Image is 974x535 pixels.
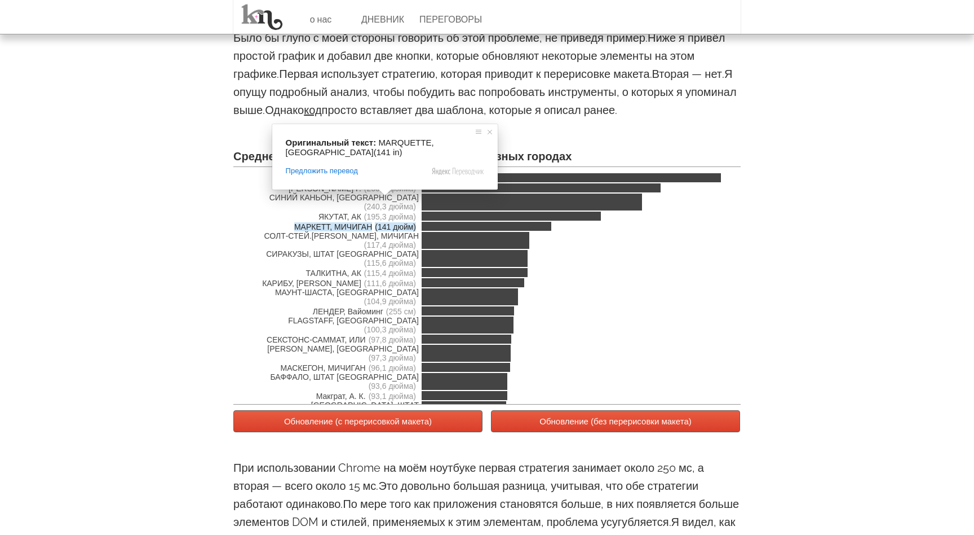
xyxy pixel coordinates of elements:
[364,212,416,221] ya-tr-span: (195,3 дюйма)
[269,193,419,202] ya-tr-span: СИНИЙ КАНЬОН, [GEOGRAPHIC_DATA]
[233,479,698,511] ya-tr-span: Это довольно большая разница, учитывая, что обе стратегии работают одинаково.
[318,212,361,221] ya-tr-span: ЯКУТАТ, АК
[265,103,304,117] ya-tr-span: Однако
[369,353,416,362] ya-tr-span: (97,3 дюйма)
[369,363,416,372] ya-tr-span: (96,1 дюйма)
[364,240,416,249] ya-tr-span: (117,4 дюйма)
[233,31,648,45] ya-tr-span: Было бы глупо с моей стороны говорить об этой проблеме, не приведя пример.
[312,231,419,240] ya-tr-span: [PERSON_NAME], МИЧИГАН
[313,307,383,316] ya-tr-span: ЛЕНДЕР, Вайоминг
[286,138,436,157] span: MARQUETTE, [GEOGRAPHIC_DATA](141 in)
[364,202,416,211] ya-tr-span: (240,3 дюйма)
[286,166,358,176] span: Предложить перевод
[267,344,419,353] ya-tr-span: [PERSON_NAME], [GEOGRAPHIC_DATA]
[322,103,618,117] ya-tr-span: просто вставляет два шаблона, которые я описал ранее.
[286,138,377,147] span: Оригинальный текст:
[233,497,739,529] ya-tr-span: По мере того как приложения становятся больше, в них появляется больше элементов DOM и стилей, пр...
[279,67,652,81] ya-tr-span: Первая использует стратегию, которая приводит к перерисовке макета.
[284,416,432,426] ya-tr-span: Обновление (с перерисовкой макета)
[233,67,737,117] ya-tr-span: Я опущу подробный анализ, чтобы побудить вас попробовать инструменты, о которых я упоминал выше.
[364,258,416,267] ya-tr-span: (115,6 дюйма)
[369,392,416,401] ya-tr-span: (93,1 дюйма)
[306,269,361,278] ya-tr-span: ТАЛКИТНА, АК
[652,67,724,81] ya-tr-span: Вторая — нет.
[310,14,332,25] ya-tr-span: о нас
[288,316,419,325] ya-tr-span: FLAGSTAFF, [GEOGRAPHIC_DATA]
[233,150,572,163] ya-tr-span: Среднее количество осадков в виде снега в разных городах
[266,249,419,258] ya-tr-span: СИРАКУЗЫ, ШТАТ [GEOGRAPHIC_DATA]
[364,297,416,306] ya-tr-span: (104,9 дюйма)
[294,222,372,231] ya-tr-span: МАРКЕТТ, МИЧИГАН
[364,279,416,288] ya-tr-span: (111,6 дюйма)
[375,222,416,231] ya-tr-span: (141 дюйм)
[281,363,366,372] ya-tr-span: МАСКЕГОН, МИЧИГАН
[233,31,725,81] ya-tr-span: Ниже я привёл простой график и добавил две кнопки, которые обновляют некоторые элементы на этом г...
[233,461,704,493] ya-tr-span: При использовании Chrome на моём ноутбуке первая стратегия занимает около 250 мс, а вторая — всег...
[369,381,416,391] ya-tr-span: (93,6 дюйма)
[267,335,366,344] ya-tr-span: СЕКСТОНС-САММАТ, ИЛИ
[386,307,416,316] ya-tr-span: (255 см)
[369,335,416,344] ya-tr-span: (97,8 дюйма)
[233,410,482,432] button: Обновление (с перерисовкой макета)
[419,14,482,25] ya-tr-span: ПЕРЕГОВОРЫ
[539,416,691,426] ya-tr-span: Обновление (без перерисовки макета)
[316,392,366,401] ya-tr-span: Макграт, А. К.
[262,279,361,288] ya-tr-span: КАРИБУ, [PERSON_NAME]
[284,401,419,419] ya-tr-span: [GEOGRAPHIC_DATA], ШТАТ [GEOGRAPHIC_DATA]
[304,103,321,117] a: код
[275,288,419,297] ya-tr-span: МАУНТ-ШАСТА, [GEOGRAPHIC_DATA]
[491,410,740,432] button: Обновление (без перерисовки макета)
[361,14,404,25] ya-tr-span: ДНЕВНИК
[270,372,419,381] ya-tr-span: БАФФАЛО, ШТАТ [GEOGRAPHIC_DATA]
[364,269,416,278] ya-tr-span: (115,4 дюйма)
[264,231,311,240] ya-tr-span: СОЛТ-СТЕЙ.
[364,325,416,334] ya-tr-span: (100,3 дюйма)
